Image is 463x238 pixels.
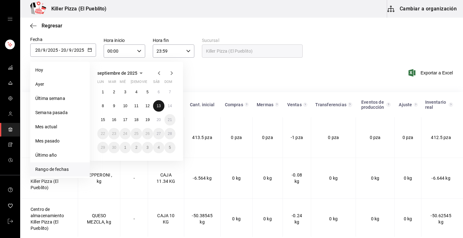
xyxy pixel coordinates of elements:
[202,38,303,43] label: Sucursal
[164,114,175,125] button: 21 de septiembre de 2025
[108,114,119,125] button: 16 de septiembre de 2025
[148,158,184,199] td: CAJA 11.34 KG
[193,176,211,181] span: -6.564 kg
[146,131,150,136] abbr: 26 de septiembre de 2025
[169,90,171,94] abbr: 7 de septiembre de 2025
[286,102,302,107] div: Ventas
[263,216,272,221] span: 0 kg
[231,135,242,140] span: 0 pza
[146,104,150,108] abbr: 12 de septiembre de 2025
[30,120,90,134] li: Mes actual
[102,104,104,108] abbr: 8 de septiembre de 2025
[142,80,147,86] abbr: viernes
[256,102,274,107] div: Mermas
[153,100,164,112] button: 13 de septiembre de 2025
[101,145,105,150] abbr: 29 de septiembre de 2025
[146,145,149,150] abbr: 3 de octubre de 2025
[30,134,90,148] li: Mes pasado
[153,86,164,98] button: 6 de septiembre de 2025
[112,131,116,136] abbr: 23 de septiembre de 2025
[131,86,142,98] button: 4 de septiembre de 2025
[134,118,138,122] abbr: 18 de septiembre de 2025
[120,158,148,199] td: -
[164,128,175,139] button: 28 de septiembre de 2025
[142,142,153,153] button: 3 de octubre de 2025
[120,142,131,153] button: 1 de octubre de 2025
[113,90,115,94] abbr: 2 de septiembre de 2025
[30,23,62,29] button: Regresar
[97,86,108,98] button: 1 de septiembre de 2025
[42,23,62,29] span: Regresar
[135,90,138,94] abbr: 4 de septiembre de 2025
[104,38,145,43] label: Hora inicio
[157,145,160,150] abbr: 4 de octubre de 2025
[291,135,303,140] span: -1 pza
[20,158,78,199] td: Centro de almacenamiento Killer Pizza (El Pueblito)
[404,176,412,181] span: 0 kg
[101,131,105,136] abbr: 22 de septiembre de 2025
[108,86,119,98] button: 2 de septiembre de 2025
[431,213,451,224] span: -50.62545 kg
[348,102,352,107] svg: Total de presentación del insumo transferido ya sea fuera o dentro de la sucursal en el rango de ...
[404,216,412,221] span: 0 kg
[403,135,414,140] span: 0 pza
[410,69,453,77] span: Exportar a Excel
[168,131,172,136] abbr: 28 de septiembre de 2025
[120,128,131,139] button: 24 de septiembre de 2025
[164,100,175,112] button: 14 de septiembre de 2025
[97,71,137,76] span: septiembre de 2025
[431,135,451,140] span: 412.5 pza
[188,102,217,107] div: Cant. inicial
[164,86,175,98] button: 7 de septiembre de 2025
[292,213,302,224] span: -0.24 kg
[153,142,164,153] button: 4 de octubre de 2025
[113,104,115,108] abbr: 9 de septiembre de 2025
[224,102,243,107] div: Compras
[169,145,171,150] abbr: 5 de octubre de 2025
[20,117,78,158] td: Centro de almacenamiento Killer Pizza (El Pueblito)
[131,128,142,139] button: 25 de septiembre de 2025
[371,216,380,221] span: 0 kg
[124,90,126,94] abbr: 3 de septiembre de 2025
[135,145,138,150] abbr: 2 de octubre de 2025
[232,216,241,221] span: 0 kg
[101,118,105,122] abbr: 15 de septiembre de 2025
[35,48,41,53] input: Day
[30,148,90,162] li: Último año
[245,102,249,107] svg: Total de presentación del insumo comprado en el rango de fechas seleccionado.
[168,104,172,108] abbr: 14 de septiembre de 2025
[414,102,418,107] svg: Cantidad registrada mediante Ajuste manual y conteos en el rango de fechas seleccionado.
[30,63,90,77] li: Hoy
[275,102,279,107] svg: Total de presentación del insumo mermado en el rango de fechas seleccionado.
[142,114,153,125] button: 19 de septiembre de 2025
[153,80,160,86] abbr: sábado
[123,131,127,136] abbr: 24 de septiembre de 2025
[146,118,150,122] abbr: 19 de septiembre de 2025
[329,176,338,181] span: 0 kg
[8,16,13,21] button: open drawer
[74,48,84,53] input: Year
[41,48,43,53] span: /
[120,100,131,112] button: 10 de septiembre de 2025
[131,142,142,153] button: 2 de octubre de 2025
[97,69,145,77] button: septiembre de 2025
[262,135,273,140] span: 0 pza
[360,100,386,110] div: Eventos de producción
[329,216,338,221] span: 0 kg
[102,90,104,94] abbr: 1 de septiembre de 2025
[97,100,108,112] button: 8 de septiembre de 2025
[146,90,149,94] abbr: 5 de septiembre de 2025
[46,48,48,53] span: /
[46,5,106,13] h3: Killer Pizza (El Pueblito)
[124,145,126,150] abbr: 1 de octubre de 2025
[192,135,212,140] span: 413.5 pza
[131,114,142,125] button: 18 de septiembre de 2025
[292,172,302,184] span: -0.08 kg
[97,142,108,153] button: 29 de septiembre de 2025
[153,128,164,139] button: 27 de septiembre de 2025
[134,104,138,108] abbr: 11 de septiembre de 2025
[30,162,90,177] li: Rango de fechas
[153,114,164,125] button: 20 de septiembre de 2025
[303,102,307,107] svg: Total de presentación del insumo vendido en el rango de fechas seleccionado.
[157,104,161,108] abbr: 13 de septiembre de 2025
